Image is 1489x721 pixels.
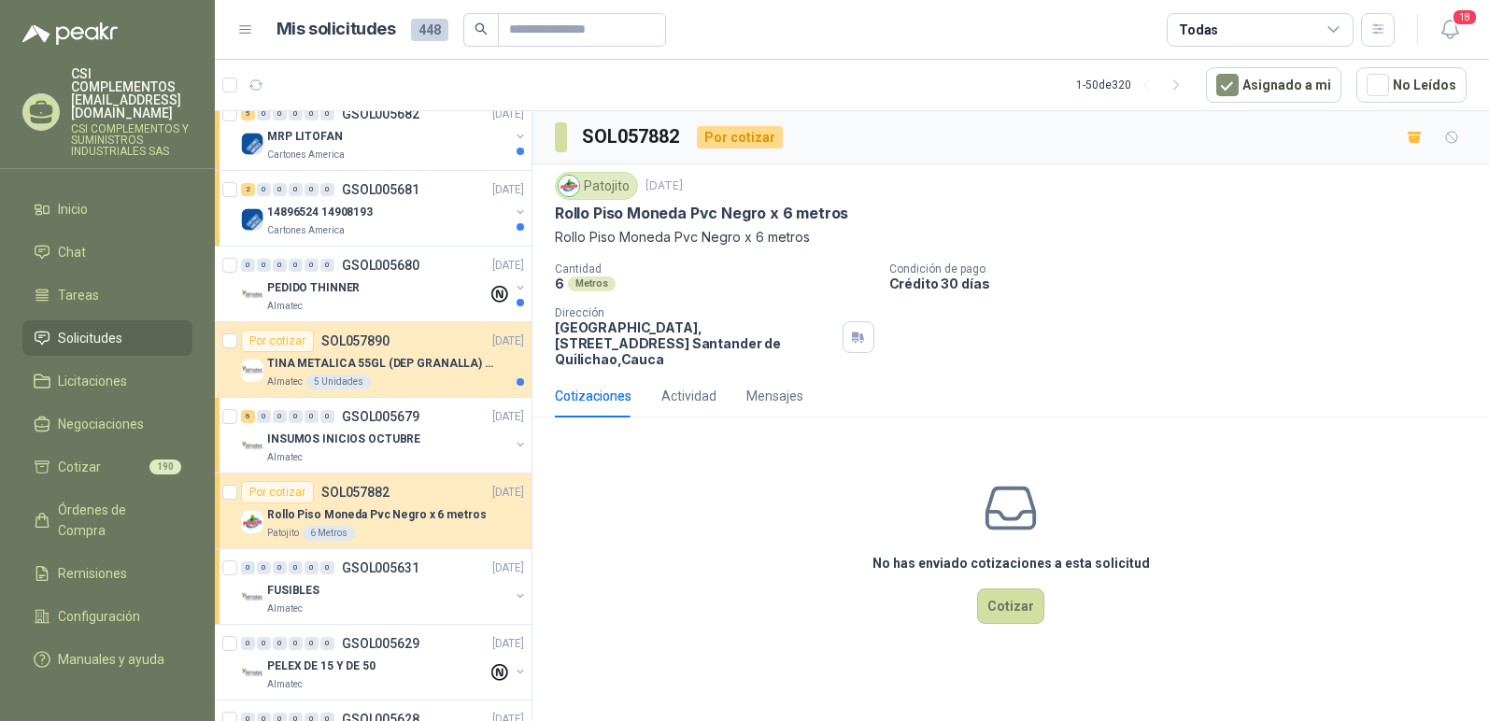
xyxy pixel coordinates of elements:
[267,375,303,389] p: Almatec
[241,254,528,314] a: 0 0 0 0 0 0 GSOL005680[DATE] Company LogoPEDIDO THINNERAlmatec
[661,386,716,406] div: Actividad
[241,183,255,196] div: 2
[267,279,360,297] p: PEDIDO THINNER
[241,435,263,458] img: Company Logo
[267,223,345,238] p: Cartones America
[22,234,192,270] a: Chat
[267,355,500,373] p: TINA METALICA 55GL (DEP GRANALLA) CON TAPA
[492,181,524,199] p: [DATE]
[555,262,874,276] p: Cantidad
[306,375,371,389] div: 5 Unidades
[289,410,303,423] div: 0
[305,107,319,120] div: 0
[257,561,271,574] div: 0
[241,511,263,533] img: Company Logo
[241,587,263,609] img: Company Logo
[267,204,373,221] p: 14896524 14908193
[492,559,524,577] p: [DATE]
[22,492,192,548] a: Órdenes de Compra
[321,486,390,499] p: SOL057882
[267,582,319,600] p: FUSIBLES
[257,107,271,120] div: 0
[71,67,192,120] p: CSI COMPLEMENTOS [EMAIL_ADDRESS][DOMAIN_NAME]
[267,526,299,541] p: Patojito
[492,635,524,653] p: [DATE]
[22,320,192,356] a: Solicitudes
[555,276,564,291] p: 6
[22,22,118,45] img: Logo peakr
[267,657,376,675] p: PELEX DE 15 Y DE 50
[1356,67,1467,103] button: No Leídos
[559,176,579,196] img: Company Logo
[555,227,1467,247] p: Rollo Piso Moneda Pvc Negro x 6 metros
[71,123,192,157] p: CSI COMPLEMENTOS Y SUMINISTROS INDUSTRIALES SAS
[22,191,192,227] a: Inicio
[342,183,419,196] p: GSOL005681
[257,637,271,650] div: 0
[277,16,396,43] h1: Mis solicitudes
[872,553,1150,573] h3: No has enviado cotizaciones a esta solicitud
[320,107,334,120] div: 0
[267,450,303,465] p: Almatec
[320,637,334,650] div: 0
[241,330,314,352] div: Por cotizar
[241,662,263,685] img: Company Logo
[58,414,144,434] span: Negociaciones
[582,122,682,151] h3: SOL057882
[267,128,343,146] p: MRP LITOFAN
[241,284,263,306] img: Company Logo
[746,386,803,406] div: Mensajes
[241,103,528,163] a: 5 0 0 0 0 0 GSOL005682[DATE] Company LogoMRP LITOFANCartones America
[411,19,448,41] span: 448
[289,259,303,272] div: 0
[22,449,192,485] a: Cotizar190
[267,148,345,163] p: Cartones America
[58,606,140,627] span: Configuración
[555,319,835,367] p: [GEOGRAPHIC_DATA], [STREET_ADDRESS] Santander de Quilichao , Cauca
[241,632,528,692] a: 0 0 0 0 0 0 GSOL005629[DATE] Company LogoPELEX DE 15 Y DE 50Almatec
[58,199,88,219] span: Inicio
[492,484,524,502] p: [DATE]
[241,133,263,155] img: Company Logo
[555,386,631,406] div: Cotizaciones
[241,481,314,503] div: Por cotizar
[697,126,783,148] div: Por cotizar
[305,561,319,574] div: 0
[305,183,319,196] div: 0
[241,259,255,272] div: 0
[492,106,524,123] p: [DATE]
[22,363,192,399] a: Licitaciones
[977,588,1044,624] button: Cotizar
[492,332,524,350] p: [DATE]
[58,328,122,348] span: Solicitudes
[241,208,263,231] img: Company Logo
[22,277,192,313] a: Tareas
[555,306,835,319] p: Dirección
[58,457,101,477] span: Cotizar
[241,360,263,382] img: Company Logo
[267,431,420,448] p: INSUMOS INICIOS OCTUBRE
[889,276,1482,291] p: Crédito 30 días
[321,334,390,347] p: SOL057890
[257,410,271,423] div: 0
[320,410,334,423] div: 0
[568,276,616,291] div: Metros
[241,557,528,616] a: 0 0 0 0 0 0 GSOL005631[DATE] Company LogoFUSIBLESAlmatec
[22,406,192,442] a: Negociaciones
[58,500,175,541] span: Órdenes de Compra
[342,410,419,423] p: GSOL005679
[241,107,255,120] div: 5
[305,410,319,423] div: 0
[149,459,181,474] span: 190
[289,183,303,196] div: 0
[289,637,303,650] div: 0
[492,408,524,426] p: [DATE]
[58,285,99,305] span: Tareas
[320,561,334,574] div: 0
[267,601,303,616] p: Almatec
[1179,20,1218,40] div: Todas
[257,259,271,272] div: 0
[305,259,319,272] div: 0
[342,107,419,120] p: GSOL005682
[273,183,287,196] div: 0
